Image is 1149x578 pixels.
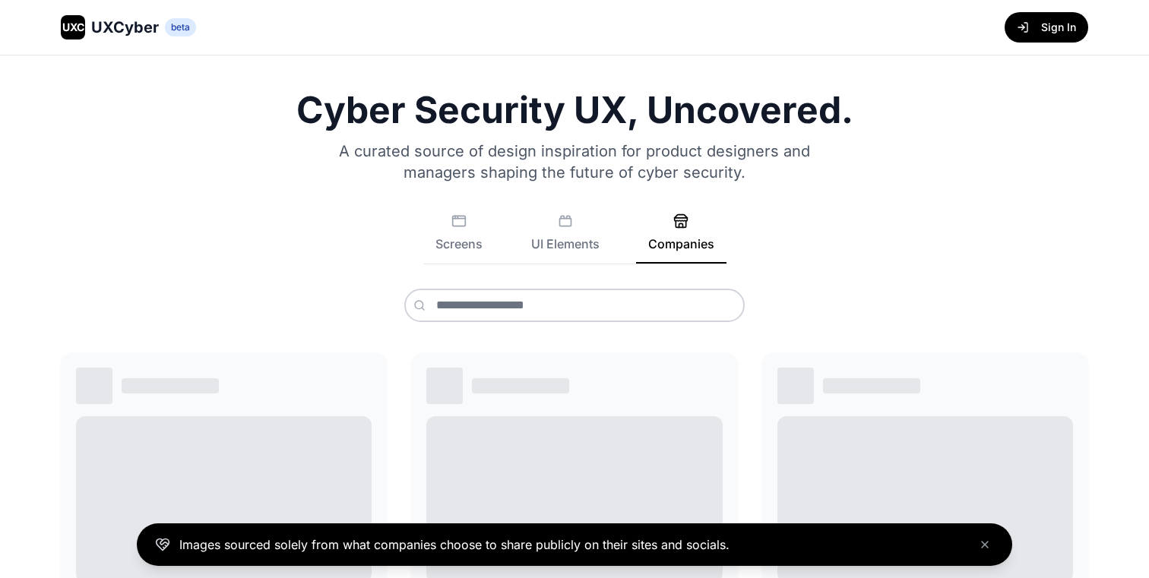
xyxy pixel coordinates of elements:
[61,15,196,39] a: UXCUXCyberbeta
[165,18,196,36] span: beta
[423,213,495,264] button: Screens
[1005,12,1088,43] button: Sign In
[179,535,730,554] p: Images sourced solely from what companies choose to share publicly on their sites and socials.
[636,213,726,264] button: Companies
[319,141,830,183] p: A curated source of design inspiration for product designers and managers shaping the future of c...
[62,20,84,35] span: UXC
[976,535,994,554] button: Close banner
[61,92,1088,128] h1: Cyber Security UX, Uncovered.
[519,213,612,264] button: UI Elements
[91,17,159,38] span: UXCyber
